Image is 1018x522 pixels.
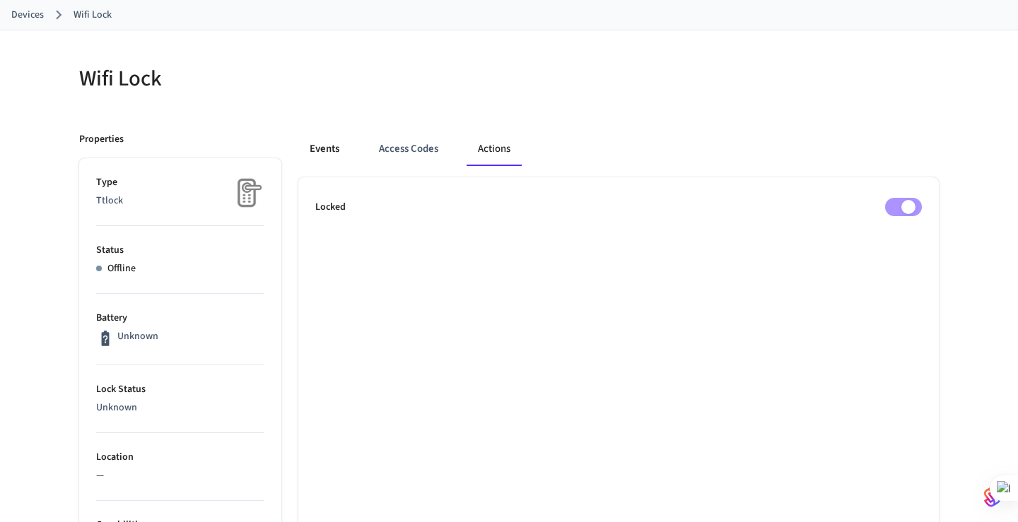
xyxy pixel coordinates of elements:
[96,468,264,483] p: —
[96,311,264,326] p: Battery
[984,485,1001,508] img: SeamLogoGradient.69752ec5.svg
[107,261,136,276] p: Offline
[467,132,522,166] button: Actions
[298,132,939,166] div: ant example
[96,175,264,190] p: Type
[96,194,264,208] p: Ttlock
[79,132,124,147] p: Properties
[96,382,264,397] p: Lock Status
[11,8,44,23] a: Devices
[96,450,264,465] p: Location
[96,401,264,415] p: Unknown
[315,200,346,215] p: Locked
[79,64,501,93] h5: Wifi Lock
[74,8,112,23] a: Wifi Lock
[117,329,158,344] p: Unknown
[368,132,450,166] button: Access Codes
[96,243,264,258] p: Status
[229,175,264,210] img: Placeholder Lock Image
[298,132,351,166] button: Events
